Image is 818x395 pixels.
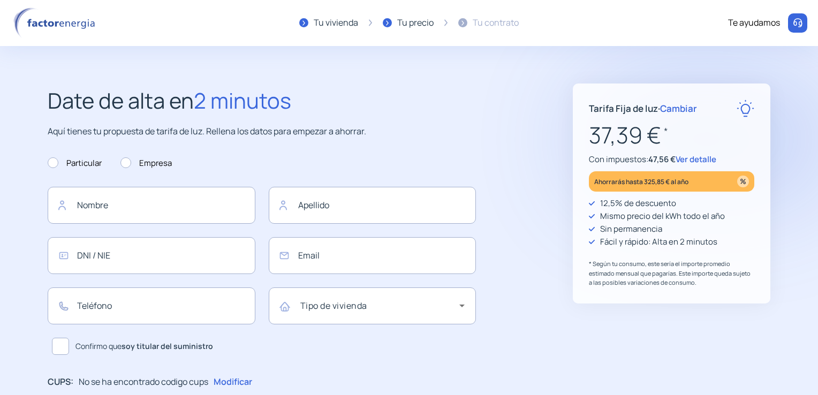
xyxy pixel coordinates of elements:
span: Confirmo que [75,340,213,352]
p: No se ha encontrado codigo cups [79,375,208,389]
b: soy titular del suministro [122,341,213,351]
img: llamar [792,18,803,28]
h2: Date de alta en [48,83,476,118]
p: 37,39 € [589,117,754,153]
p: Fácil y rápido: Alta en 2 minutos [600,236,717,248]
p: Ahorrarás hasta 325,85 € al año [594,176,688,188]
p: Modificar [214,375,252,389]
div: Te ayudamos [728,16,780,30]
p: Sin permanencia [600,223,662,236]
mat-label: Tipo de vivienda [300,300,367,312]
p: Tarifa Fija de luz · [589,101,697,116]
span: Ver detalle [676,154,716,165]
img: rate-E.svg [737,100,754,117]
p: Aquí tienes tu propuesta de tarifa de luz. Rellena los datos para empezar a ahorrar. [48,125,476,139]
div: Tu contrato [473,16,519,30]
img: percentage_icon.svg [737,176,749,187]
p: 12,5% de descuento [600,197,676,210]
img: logo factor [11,7,102,39]
label: Particular [48,157,102,170]
span: Cambiar [660,102,697,115]
span: 2 minutos [194,86,291,115]
div: Tu vivienda [314,16,358,30]
p: CUPS: [48,375,73,389]
p: * Según tu consumo, este sería el importe promedio estimado mensual que pagarías. Este importe qu... [589,259,754,287]
p: Con impuestos: [589,153,754,166]
div: Tu precio [397,16,434,30]
p: Mismo precio del kWh todo el año [600,210,725,223]
label: Empresa [120,157,172,170]
span: 47,56 € [648,154,676,165]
